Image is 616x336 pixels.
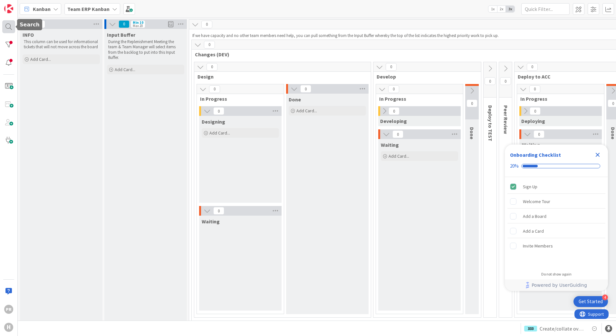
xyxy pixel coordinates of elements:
span: 0 [209,85,220,93]
span: 1x [488,6,497,12]
span: 0 [529,85,540,93]
div: H [4,323,13,332]
div: Max 20 [133,24,143,27]
div: Min 10 [133,21,143,24]
span: In Progress [200,96,276,102]
span: 0 [467,99,477,107]
span: 0 [392,130,403,138]
span: 0 [119,20,130,28]
span: Deploy to TEST [487,105,494,141]
span: Add Card... [115,67,135,72]
span: Done [469,127,475,139]
span: 0 [527,63,538,71]
span: 0 [213,107,224,115]
span: 0 [530,107,541,115]
span: 3x [506,6,515,12]
div: Get Started [579,298,603,305]
span: Add Card... [209,130,230,136]
span: In Progress [520,96,596,102]
span: Deploying [521,118,545,124]
div: Checklist items [505,177,608,267]
div: Onboarding Checklist [510,151,561,159]
div: Sign Up [523,183,537,191]
span: Waiting [381,142,399,148]
span: Peer Review [503,105,509,134]
input: Quick Filter... [521,3,570,15]
span: 0 [300,85,311,93]
h5: Search [20,22,40,28]
div: Invite Members is incomplete. [507,239,605,253]
div: Do not show again [541,272,572,277]
div: Close Checklist [592,150,603,160]
div: Add a Board [523,212,546,220]
p: This column can be used for informational tickets that will not move across the board [24,39,99,50]
span: Design [197,73,363,80]
span: 0 [389,107,399,115]
span: Deploy to ACC [518,73,614,80]
span: 0 [207,63,217,71]
div: Invite Members [523,242,553,250]
div: Welcome Tour is incomplete. [507,194,605,209]
span: 0 [500,77,511,85]
div: Sign Up is complete. [507,180,605,194]
span: In Progress [379,96,455,102]
span: Designing [202,118,225,125]
span: Support [14,1,29,9]
div: Footer [505,279,608,291]
span: 2x [497,6,506,12]
span: Kanban [33,5,51,13]
div: Checklist Container [505,145,608,291]
span: 0 [534,130,544,138]
div: 20% [510,163,519,169]
div: 4 [602,294,608,300]
span: Developing [380,118,407,124]
span: Waiting [202,218,220,225]
div: Open Get Started checklist, remaining modules: 4 [573,296,608,307]
span: 0 [388,85,399,93]
div: Welcome Tour [523,198,550,205]
b: Team ERP Kanban [67,6,110,12]
div: PR [4,305,13,314]
div: Add a Board is incomplete. [507,209,605,223]
span: Add Card... [30,56,51,62]
div: Add a Card is incomplete. [507,224,605,238]
span: Input Buffer [107,32,135,38]
span: Add Card... [389,153,409,159]
span: 0 [204,41,215,49]
div: Checklist progress: 20% [510,163,603,169]
span: 0 [386,63,397,71]
span: Add Card... [296,108,317,114]
div: Add a Card [523,227,544,235]
span: Develop [377,73,473,80]
span: 0 [201,21,212,28]
span: Powered by UserGuiding [532,281,587,289]
span: Create/collate overview of Facility applications [540,325,585,332]
a: Powered by UserGuiding [508,279,605,291]
span: Done [289,96,301,103]
p: During the Replenishment Meeting the team & Team Manager will select items from the backlog to pu... [108,39,183,60]
span: 0 [485,77,496,85]
div: 333 [524,326,537,331]
span: Waiting [522,142,540,148]
img: Visit kanbanzone.com [4,4,13,13]
span: 0 [213,207,224,215]
span: INFO [23,32,34,38]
